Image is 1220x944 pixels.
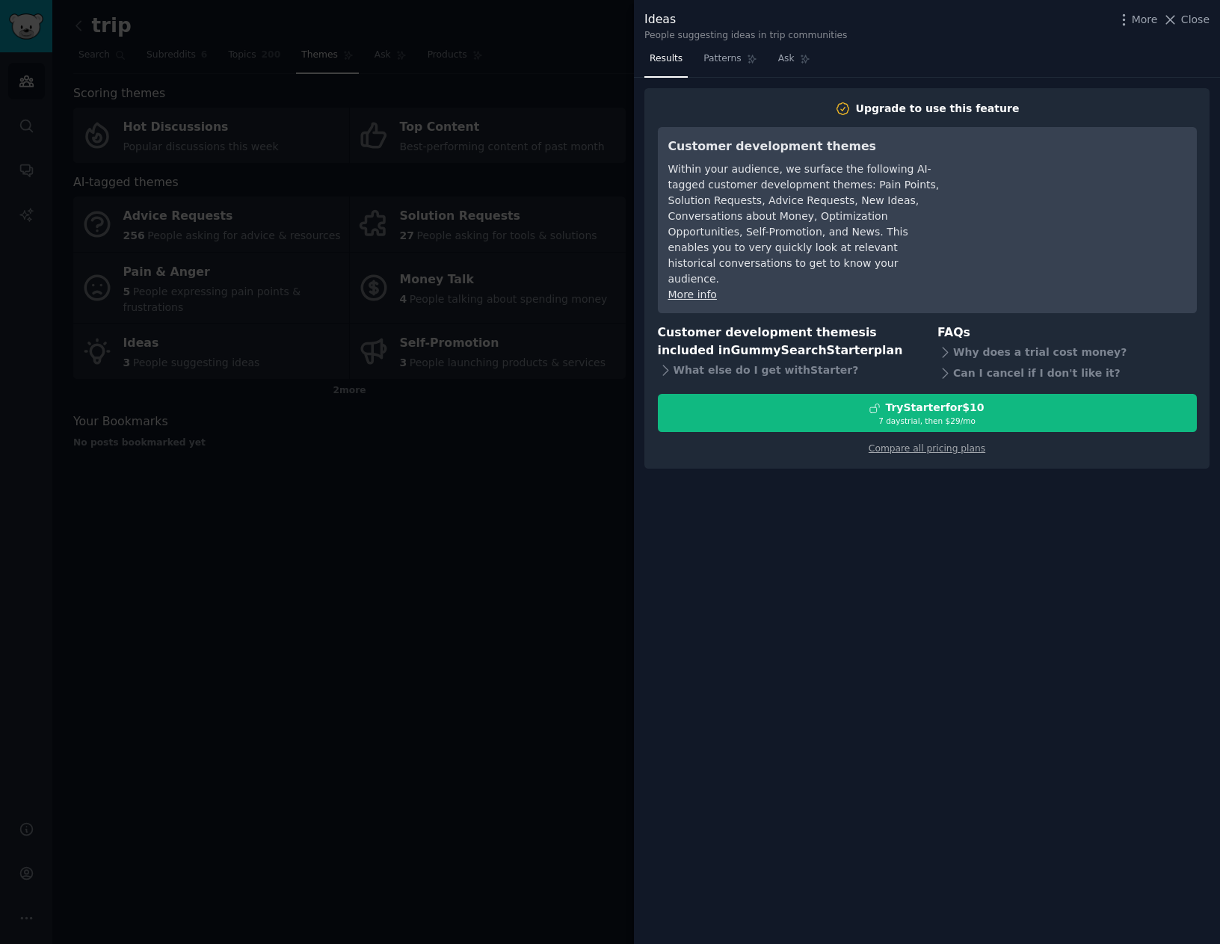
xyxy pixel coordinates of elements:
div: 7 days trial, then $ 29 /mo [659,416,1196,426]
span: Ask [778,52,795,66]
button: More [1116,12,1158,28]
div: Try Starter for $10 [885,400,984,416]
div: People suggesting ideas in trip communities [644,29,847,43]
button: TryStarterfor$107 daystrial, then $29/mo [658,394,1197,432]
a: More info [668,289,717,300]
div: Within your audience, we surface the following AI-tagged customer development themes: Pain Points... [668,161,941,287]
iframe: YouTube video player [962,138,1186,250]
span: Results [650,52,683,66]
span: Close [1181,12,1210,28]
h3: FAQs [937,324,1197,342]
span: GummySearch Starter [730,343,873,357]
div: Why does a trial cost money? [937,342,1197,363]
div: Can I cancel if I don't like it? [937,363,1197,383]
button: Close [1162,12,1210,28]
div: What else do I get with Starter ? [658,360,917,381]
span: Patterns [703,52,741,66]
a: Compare all pricing plans [869,443,985,454]
a: Results [644,47,688,78]
span: More [1132,12,1158,28]
h3: Customer development themes is included in plan [658,324,917,360]
div: Upgrade to use this feature [856,101,1020,117]
div: Ideas [644,10,847,29]
a: Patterns [698,47,762,78]
a: Ask [773,47,816,78]
h3: Customer development themes [668,138,941,156]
